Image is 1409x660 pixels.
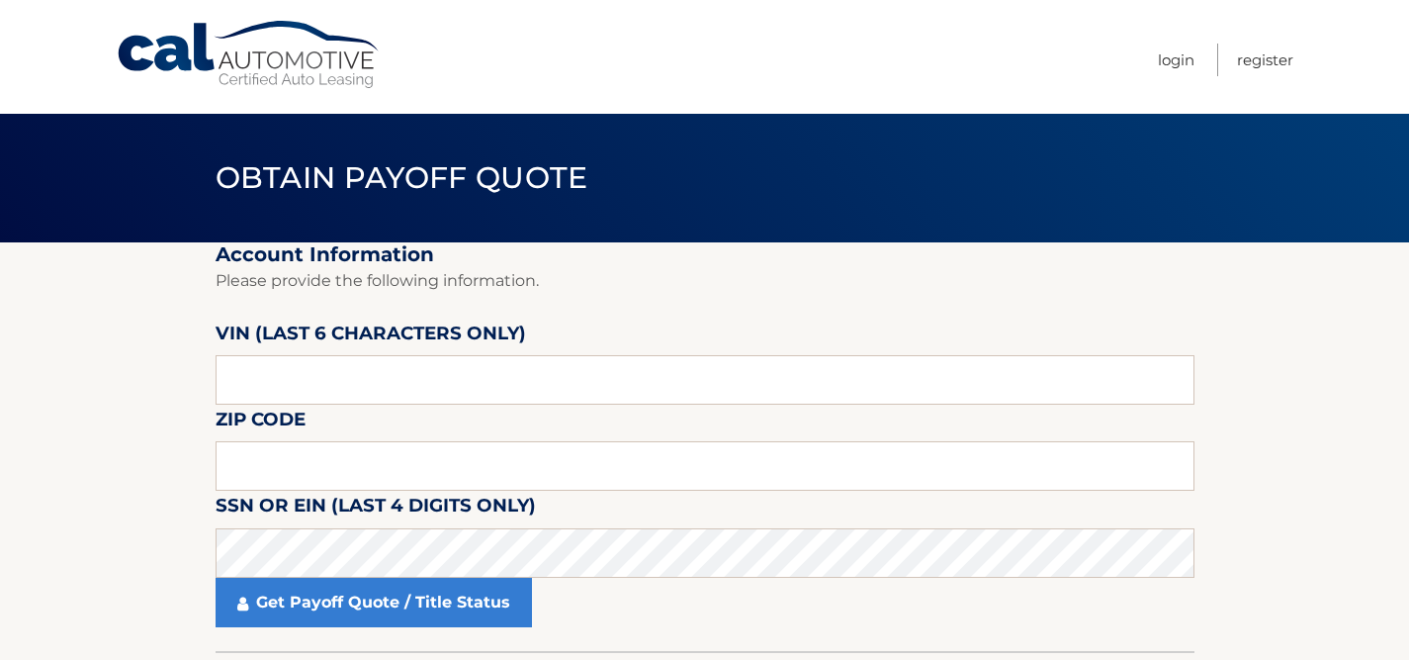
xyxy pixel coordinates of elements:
a: Cal Automotive [116,20,383,90]
label: SSN or EIN (last 4 digits only) [216,491,536,527]
label: Zip Code [216,405,306,441]
a: Login [1158,44,1194,76]
p: Please provide the following information. [216,267,1194,295]
a: Register [1237,44,1293,76]
a: Get Payoff Quote / Title Status [216,578,532,627]
h2: Account Information [216,242,1194,267]
span: Obtain Payoff Quote [216,159,588,196]
label: VIN (last 6 characters only) [216,319,526,355]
